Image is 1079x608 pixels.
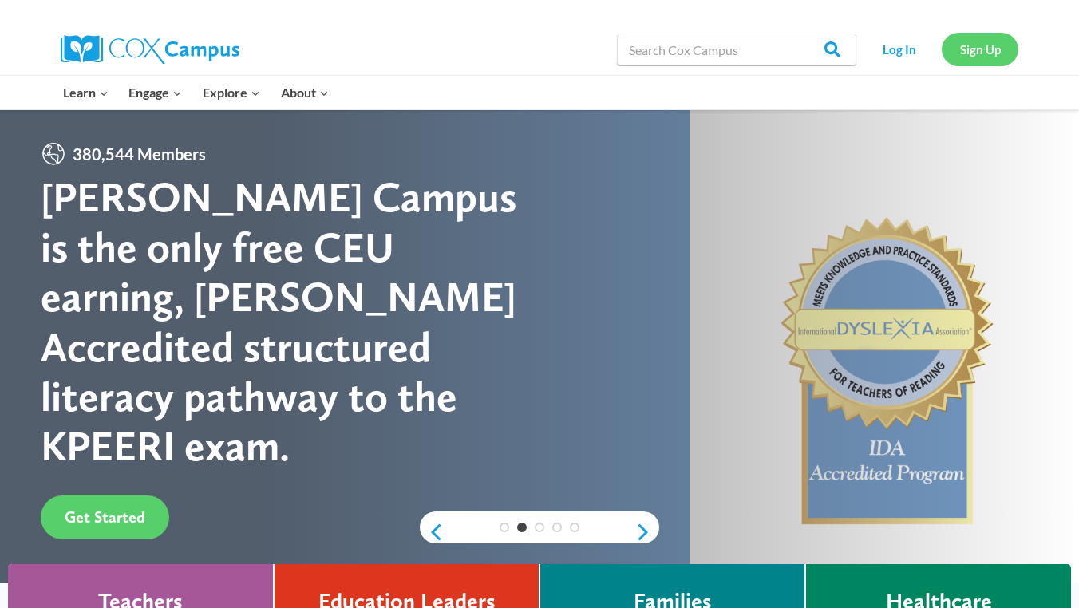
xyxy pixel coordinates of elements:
span: Get Started [65,507,145,527]
nav: Secondary Navigation [864,33,1018,65]
a: 2 [517,523,527,532]
button: Child menu of Engage [119,76,193,109]
div: [PERSON_NAME] Campus is the only free CEU earning, [PERSON_NAME] Accredited structured literacy p... [41,172,539,471]
a: 3 [535,523,544,532]
a: 4 [552,523,562,532]
input: Search Cox Campus [617,34,856,65]
span: 380,544 Members [66,141,212,167]
a: Log In [864,33,934,65]
nav: Primary Navigation [53,76,338,109]
a: Sign Up [942,33,1018,65]
a: 1 [500,523,509,532]
a: Get Started [41,495,169,539]
a: 5 [570,523,579,532]
button: Child menu of Learn [53,76,119,109]
a: previous [420,523,444,542]
img: Cox Campus [61,35,239,64]
button: Child menu of About [271,76,339,109]
button: Child menu of Explore [192,76,271,109]
div: content slider buttons [420,516,659,548]
a: next [635,523,659,542]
